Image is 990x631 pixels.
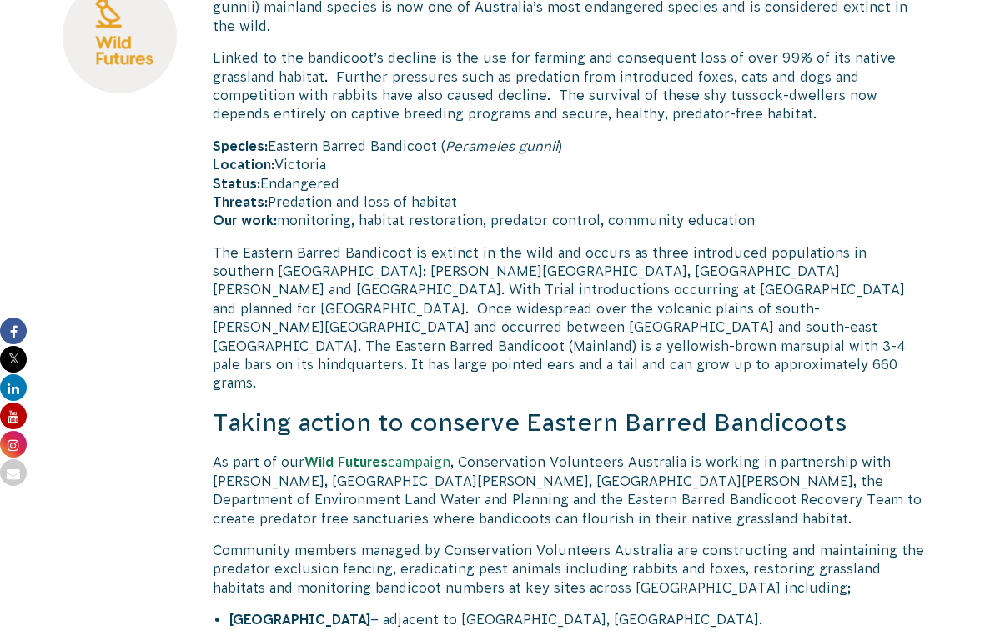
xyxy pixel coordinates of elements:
strong: Our work: [213,213,277,228]
p: Eastern Barred Bandicoot ( ) Victoria Endangered Predation and loss of habitat monitoring, habita... [213,137,928,230]
p: The Eastern Barred Bandicoot is extinct in the wild and occurs as three introduced populations in... [213,243,928,393]
p: Community members managed by Conservation Volunteers Australia are constructing and maintaining t... [213,541,928,597]
strong: Wild Futures [304,454,388,469]
a: Wild Futurescampaign [304,454,450,469]
strong: Location: [213,157,274,172]
li: – adjacent to [GEOGRAPHIC_DATA], [GEOGRAPHIC_DATA]. [229,610,928,628]
strong: [GEOGRAPHIC_DATA] [229,612,370,627]
strong: Status: [213,176,260,191]
p: As part of our , Conservation Volunteers Australia is working in partnership with [PERSON_NAME], ... [213,453,928,528]
strong: Threats: [213,194,268,209]
h3: Taking action to conserve Eastern Barred Bandicoots [213,406,928,440]
strong: Species: [213,138,268,153]
em: Perameles gunnii [445,138,558,153]
p: Linked to the bandicoot’s decline is the use for farming and consequent loss of over 99% of its n... [213,48,928,123]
